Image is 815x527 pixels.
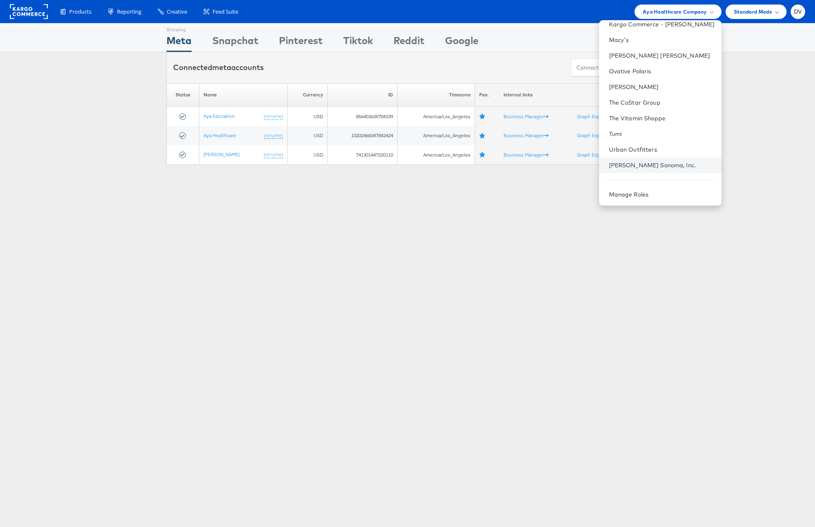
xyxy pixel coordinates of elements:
[794,9,802,14] span: DV
[393,33,424,52] div: Reddit
[609,98,715,107] a: The CoStar Group
[343,33,373,52] div: Tiktok
[577,113,615,119] a: Graph Explorer
[397,107,475,126] td: America/Los_Angeles
[327,107,397,126] td: 856403635704339
[609,130,715,138] a: Tumi
[327,145,397,164] td: 741301447220110
[264,151,283,158] a: (rename)
[504,113,548,119] a: Business Manager
[204,113,235,119] a: Aya Education
[173,62,264,73] div: Connected accounts
[609,83,715,91] a: [PERSON_NAME]
[212,33,258,52] div: Snapchat
[287,145,327,164] td: USD
[734,7,772,16] span: Standard Mode
[609,145,715,154] a: Urban Outfitters
[397,145,475,164] td: America/Los_Angeles
[212,63,231,72] span: meta
[609,67,715,75] a: Ovative Polaris
[643,7,707,16] span: Aya Healthcare Company
[204,132,237,138] a: Aya Healthcare
[571,59,642,77] button: ConnectmetaAccounts
[609,114,715,122] a: The Vitamin Shoppe
[577,152,615,158] a: Graph Explorer
[167,8,187,16] span: Creative
[577,132,615,138] a: Graph Explorer
[504,152,548,158] a: Business Manager
[213,8,238,16] span: Feed Suite
[609,161,715,169] a: [PERSON_NAME] Sonoma, Inc.
[504,132,548,138] a: Business Manager
[397,126,475,145] td: America/Los_Angeles
[166,33,192,52] div: Meta
[166,23,192,33] div: Showing
[609,191,649,198] a: Manage Roles
[609,20,715,28] a: Kargo Commerce - [PERSON_NAME]
[327,126,397,145] td: 10202468347842424
[167,83,199,107] th: Status
[264,113,283,120] a: (rename)
[264,132,283,139] a: (rename)
[327,83,397,107] th: ID
[287,83,327,107] th: Currency
[609,52,715,60] a: [PERSON_NAME] [PERSON_NAME]
[609,36,715,44] a: Macy's
[287,126,327,145] td: USD
[117,8,141,16] span: Reporting
[279,33,323,52] div: Pinterest
[287,107,327,126] td: USD
[445,33,478,52] div: Google
[69,8,91,16] span: Products
[199,83,287,107] th: Name
[397,83,475,107] th: Timezone
[204,151,239,157] a: [PERSON_NAME]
